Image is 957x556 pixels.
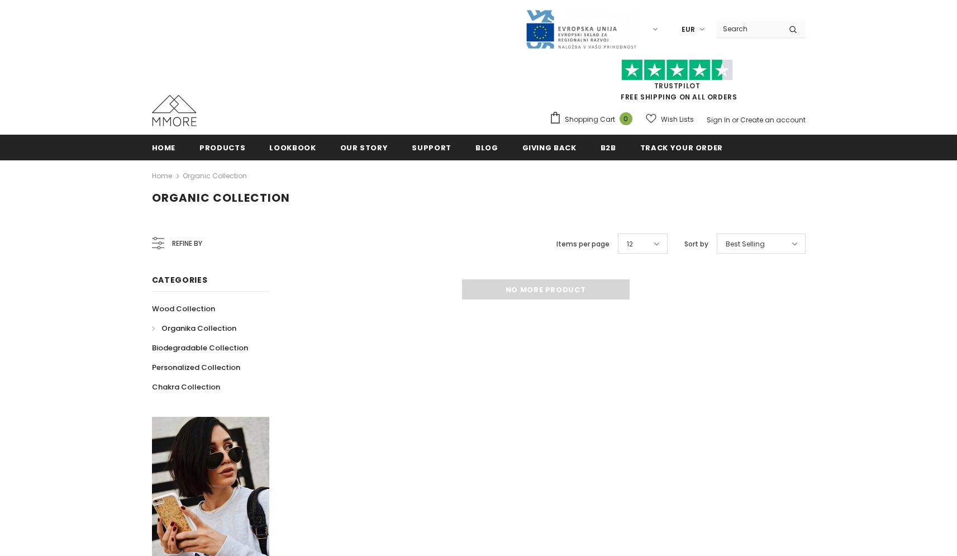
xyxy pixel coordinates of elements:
[152,319,236,338] a: Organika Collection
[152,362,240,373] span: Personalized Collection
[152,358,240,377] a: Personalized Collection
[412,142,451,153] span: support
[707,115,730,125] a: Sign In
[269,142,316,153] span: Lookbook
[161,323,236,334] span: Organika Collection
[627,239,633,250] span: 12
[601,142,616,153] span: B2B
[726,239,765,250] span: Best Selling
[654,81,701,91] a: Trustpilot
[525,24,637,34] a: Javni Razpis
[549,64,806,102] span: FREE SHIPPING ON ALL ORDERS
[682,24,695,35] span: EUR
[475,142,498,153] span: Blog
[340,142,388,153] span: Our Story
[601,135,616,160] a: B2B
[732,115,739,125] span: or
[412,135,451,160] a: support
[565,114,615,125] span: Shopping Cart
[152,303,215,314] span: Wood Collection
[716,21,780,37] input: Search Site
[199,135,245,160] a: Products
[740,115,806,125] a: Create an account
[269,135,316,160] a: Lookbook
[661,114,694,125] span: Wish Lists
[152,135,176,160] a: Home
[340,135,388,160] a: Our Story
[646,110,694,129] a: Wish Lists
[152,190,290,206] span: Organic Collection
[621,59,733,81] img: Trust Pilot Stars
[152,299,215,319] a: Wood Collection
[556,239,610,250] label: Items per page
[475,135,498,160] a: Blog
[183,171,247,180] a: Organic Collection
[152,343,248,353] span: Biodegradable Collection
[684,239,708,250] label: Sort by
[525,9,637,50] img: Javni Razpis
[152,274,208,286] span: Categories
[522,142,577,153] span: Giving back
[620,112,632,125] span: 0
[199,142,245,153] span: Products
[152,169,172,183] a: Home
[152,142,176,153] span: Home
[172,237,202,250] span: Refine by
[640,142,723,153] span: Track your order
[152,95,197,126] img: MMORE Cases
[640,135,723,160] a: Track your order
[152,377,220,397] a: Chakra Collection
[549,111,638,128] a: Shopping Cart 0
[152,338,248,358] a: Biodegradable Collection
[522,135,577,160] a: Giving back
[152,382,220,392] span: Chakra Collection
